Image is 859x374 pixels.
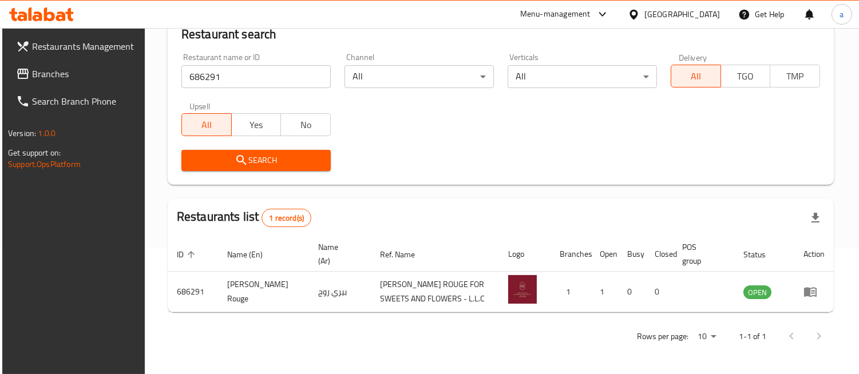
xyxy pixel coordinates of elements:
span: Search [191,153,322,168]
span: Status [743,248,781,261]
td: 0 [618,272,646,312]
span: 1.0.0 [38,126,56,141]
input: Search for restaurant name or ID.. [181,65,331,88]
h2: Restaurant search [181,26,820,43]
button: All [671,65,721,87]
p: Rows per page: [637,329,688,344]
div: OPEN [743,285,771,299]
div: Menu-management [520,7,591,21]
button: TGO [721,65,771,87]
span: OPEN [743,286,771,299]
p: 1-1 of 1 [739,329,766,344]
button: Search [181,150,331,171]
img: Berry Rouge [508,275,537,304]
h2: Restaurants list [177,208,311,227]
span: POS group [682,240,721,268]
span: Get support on: [8,145,61,160]
span: No [286,117,326,133]
th: Action [794,237,834,272]
div: [GEOGRAPHIC_DATA] [644,8,720,21]
span: Yes [236,117,277,133]
a: Support.OpsPlatform [8,157,81,172]
span: TMP [775,68,816,85]
td: 686291 [168,272,218,312]
span: All [187,117,227,133]
span: Name (En) [227,248,278,261]
button: No [280,113,331,136]
div: All [345,65,494,88]
td: بيري روج [309,272,371,312]
button: Yes [231,113,282,136]
span: TGO [726,68,766,85]
label: Upsell [189,102,211,110]
span: ID [177,248,199,261]
th: Closed [646,237,673,272]
th: Logo [499,237,551,272]
div: Rows per page: [693,328,721,345]
th: Branches [551,237,591,272]
td: 0 [646,272,673,312]
label: Delivery [679,53,707,61]
th: Busy [618,237,646,272]
span: 1 record(s) [262,213,311,224]
div: Export file [802,204,829,232]
td: 1 [591,272,618,312]
span: Branches [32,67,137,81]
td: [PERSON_NAME] ROUGE FOR SWEETS AND FLOWERS - L.L.C [371,272,499,312]
table: enhanced table [168,237,834,312]
div: All [508,65,657,88]
span: Restaurants Management [32,39,137,53]
span: Search Branch Phone [32,94,137,108]
span: Version: [8,126,36,141]
span: a [840,8,844,21]
td: 1 [551,272,591,312]
button: TMP [770,65,820,87]
span: All [676,68,717,85]
a: Search Branch Phone [7,87,146,115]
div: Menu [803,285,825,299]
th: Open [591,237,618,272]
span: Ref. Name [380,248,430,261]
span: Name (Ar) [318,240,357,268]
td: [PERSON_NAME] Rouge [218,272,309,312]
a: Branches [7,60,146,87]
button: All [181,113,232,136]
a: Restaurants Management [7,33,146,60]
